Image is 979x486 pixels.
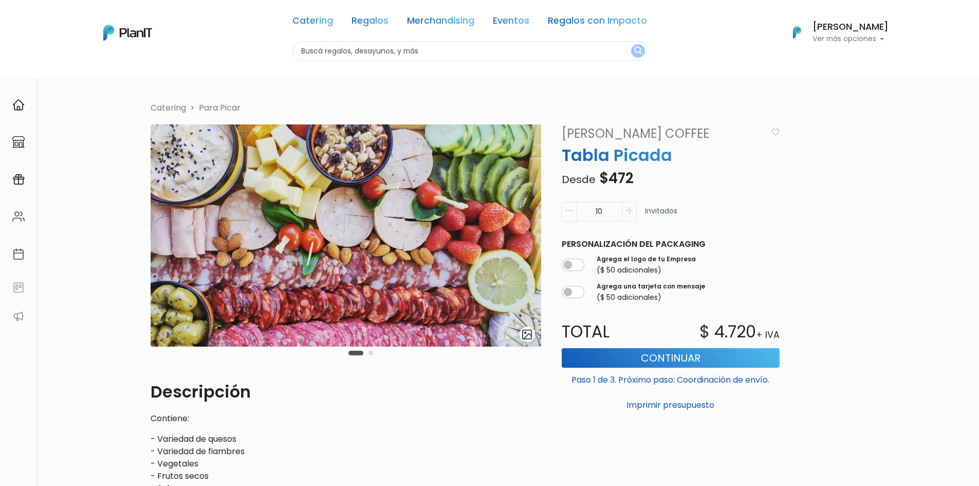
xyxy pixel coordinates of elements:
button: Carousel Page 2 [368,351,373,355]
p: Descripción [151,380,541,404]
button: Continuar [562,348,780,368]
p: Personalización del packaging [562,238,780,250]
a: Regalos con Impacto [548,16,647,29]
img: home-e721727adea9d79c4d83392d1f703f7f8bce08238fde08b1acbfd93340b81755.svg [12,99,25,111]
img: partners-52edf745621dab592f3b2c58e3bca9d71375a7ef29c3b500c9f145b62cc070d4.svg [12,310,25,322]
img: calendar-87d922413cdce8b2cf7b7f5f62616a5cf9e4887200fb71536465627b3292af00.svg [12,248,25,260]
button: Imprimir presupuesto [562,397,780,414]
p: Total [556,319,671,344]
img: PlanIt Logo [786,21,808,44]
a: Catering [292,16,333,29]
p: Ver más opciones [812,35,889,43]
a: Regalos [352,16,389,29]
p: ($ 50 adicionales) [597,265,696,276]
img: WhatsApp_Image_2022-05-03_at_13.52.05__1_.jpeg [151,124,541,347]
img: gallery-light [521,329,533,340]
img: search_button-432b6d5273f82d61273b3651a40e1bd1b912527efae98b1b7a1b2c0702e16a8d.svg [634,46,642,56]
button: Carousel Page 1 (Current Slide) [348,351,363,355]
a: Eventos [493,16,529,29]
p: + IVA [756,328,780,341]
img: marketplace-4ceaa7011d94191e9ded77b95e3339b90024bf715f7c57f8cf31f2d8c509eaba.svg [12,136,25,148]
p: Tabla Picada [556,143,786,168]
a: Merchandising [407,16,474,29]
li: Catering [151,102,186,114]
a: [PERSON_NAME] Coffee [556,124,767,143]
div: Carousel Pagination [346,347,376,359]
p: Invitados [645,206,677,226]
h6: [PERSON_NAME] [812,23,889,32]
label: Agrega el logo de tu Empresa [597,255,696,264]
input: Buscá regalos, desayunos, y más [292,41,647,61]
nav: breadcrumb [144,102,835,116]
img: PlanIt Logo [103,25,152,41]
label: Agrega una tarjeta con mensaje [597,282,705,291]
p: Paso 1 de 3. Próximo paso: Coordinación de envío. [562,370,780,386]
button: PlanIt Logo [PERSON_NAME] Ver más opciones [780,19,889,46]
span: $472 [599,168,634,188]
img: campaigns-02234683943229c281be62815700db0a1741e53638e28bf9629b52c665b00959.svg [12,173,25,186]
p: Contiene: [151,412,541,425]
p: $ 4.720 [699,319,756,344]
a: Para Picar [199,102,241,114]
img: heart_icon [771,129,780,136]
span: Desde [562,172,596,187]
p: ($ 50 adicionales) [597,292,705,303]
img: feedback-78b5a0c8f98aac82b08bfc38622c3050aee476f2c9584af64705fc4e61158814.svg [12,281,25,294]
img: people-662611757002400ad9ed0e3c099ab2801c6687ba6c219adb57efc949bc21e19d.svg [12,210,25,223]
